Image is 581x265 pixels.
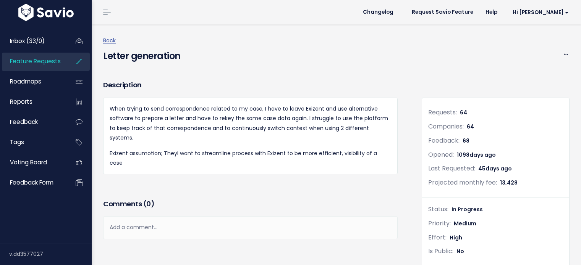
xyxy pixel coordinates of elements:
p: When trying to send correspondence related to my case, I have to leave Exizent and use alternativ... [110,104,391,143]
a: Inbox (33/0) [2,32,63,50]
span: Feature Requests [10,57,61,65]
span: 1098 [457,151,496,159]
span: Status: [428,205,448,214]
span: 0 [146,199,151,209]
h4: Letter generation [103,45,181,63]
a: Hi [PERSON_NAME] [503,6,575,18]
a: Reports [2,93,63,111]
a: Feedback form [2,174,63,191]
span: days ago [486,165,512,172]
span: Hi [PERSON_NAME] [513,10,569,15]
h3: Description [103,80,398,90]
div: Add a comment... [103,216,398,239]
span: Medium [454,220,476,227]
span: 64 [467,123,474,130]
span: 45 [478,165,512,172]
span: Tags [10,138,24,146]
a: Feature Requests [2,53,63,70]
div: v.dd3577027 [9,244,92,264]
span: days ago [469,151,496,159]
span: 13,428 [500,179,518,186]
span: Voting Board [10,158,47,166]
span: Projected monthly fee: [428,178,497,187]
a: Voting Board [2,154,63,171]
a: Tags [2,133,63,151]
span: Roadmaps [10,77,41,85]
span: 64 [460,109,467,116]
span: Requests: [428,108,457,117]
span: Feedback form [10,178,53,186]
span: Priority: [428,219,451,228]
span: 68 [463,137,469,145]
span: High [450,234,462,241]
h3: Comments ( ) [103,199,398,209]
span: Last Requested: [428,164,475,173]
a: Feedback [2,113,63,131]
span: In Progress [452,206,483,213]
span: Is Public: [428,247,453,255]
a: Request Savio Feature [406,6,479,18]
a: Help [479,6,503,18]
span: Inbox (33/0) [10,37,45,45]
span: Feedback [10,118,38,126]
span: Feedback: [428,136,460,145]
p: Exizent assumotion; TheyI want to streamline process with Exizent to be more efficient, visibilit... [110,149,391,168]
span: Effort: [428,233,447,242]
span: No [456,247,464,255]
span: Opened: [428,150,454,159]
img: logo-white.9d6f32f41409.svg [16,4,76,21]
span: Changelog [363,10,393,15]
a: Roadmaps [2,73,63,90]
span: Reports [10,98,32,106]
a: Back [103,37,116,44]
span: Companies: [428,122,464,131]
